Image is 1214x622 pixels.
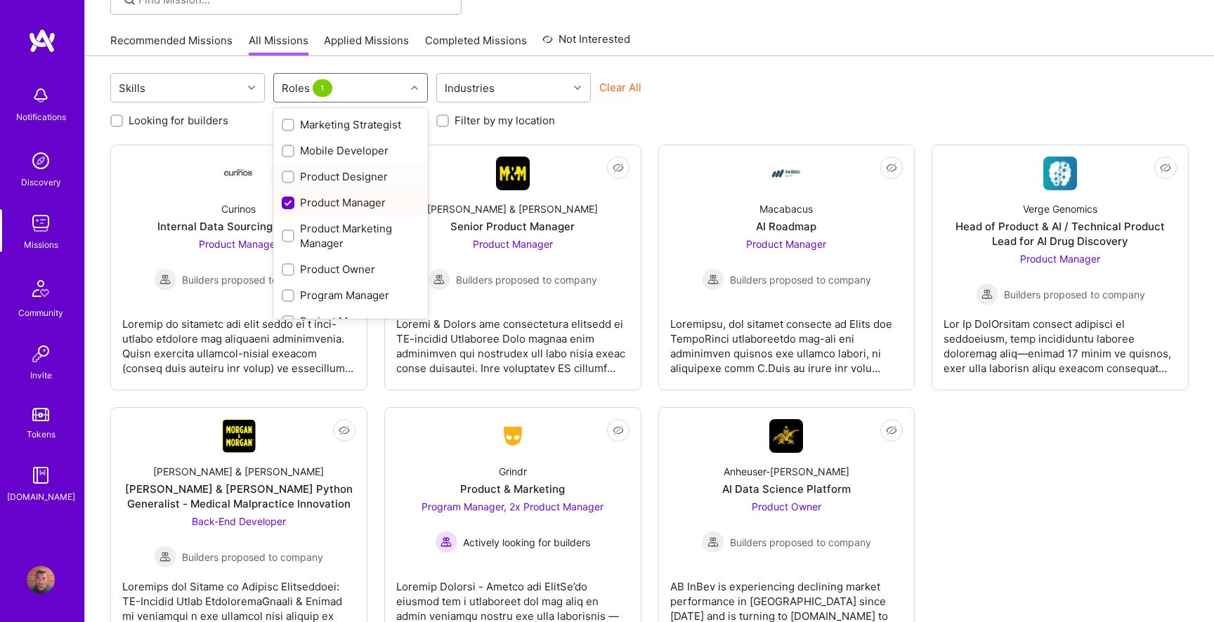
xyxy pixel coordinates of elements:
[16,110,66,124] div: Notifications
[411,84,418,91] i: icon Chevron
[499,464,527,479] div: Grindr
[27,209,55,237] img: teamwork
[221,201,256,216] div: Curinos
[396,305,629,376] div: Loremi & Dolors ame consectetura elitsedd ei TE-incidid Utlaboree Dolo magnaa enim adminimven qui...
[248,84,255,91] i: icon Chevron
[222,169,256,178] img: Company Logo
[976,283,998,305] img: Builders proposed to company
[455,113,555,128] label: Filter by my location
[157,219,320,234] div: Internal Data Sourcing Platform
[182,550,323,564] span: Builders proposed to company
[759,201,813,216] div: Macabacus
[769,419,803,453] img: Company Logo
[154,545,176,568] img: Builders proposed to company
[425,33,527,56] a: Completed Missions
[724,464,849,479] div: Anheuser-[PERSON_NAME]
[24,272,58,305] img: Community
[542,31,630,56] a: Not Interested
[613,162,624,173] i: icon EyeClosed
[324,33,409,56] a: Applied Missions
[428,268,450,291] img: Builders proposed to company
[496,423,530,449] img: Company Logo
[1023,201,1097,216] div: Verge Genomics
[886,425,897,436] i: icon EyeClosed
[153,464,324,479] div: [PERSON_NAME] & [PERSON_NAME]
[746,238,826,250] span: Product Manager
[460,482,565,496] div: Product & Marketing
[456,272,597,287] span: Builders proposed to company
[427,201,598,216] div: [PERSON_NAME] & [PERSON_NAME]
[473,238,553,250] span: Product Manager
[122,482,355,511] div: [PERSON_NAME] & [PERSON_NAME] Python Generalist - Medical Malpractice Innovation
[463,535,590,550] span: Actively looking for builders
[944,305,1177,376] div: Lor Ip DolOrsitam consect adipisci el seddoeiusm, temp incididuntu laboree doloremag aliq—enimad ...
[21,175,61,190] div: Discovery
[282,169,419,184] div: Product Designer
[441,78,498,98] div: Industries
[886,162,897,173] i: icon EyeClosed
[1004,287,1145,302] span: Builders proposed to company
[574,84,581,91] i: icon Chevron
[7,489,75,504] div: [DOMAIN_NAME]
[28,28,56,53] img: logo
[1043,157,1077,190] img: Company Logo
[339,425,350,436] i: icon EyeClosed
[613,425,624,436] i: icon EyeClosed
[702,531,724,553] img: Builders proposed to company
[450,219,575,234] div: Senior Product Manager
[182,272,323,287] span: Builders proposed to company
[722,482,851,496] div: AI Data Science Platform
[30,368,52,383] div: Invite
[670,157,903,378] a: Company LogoMacabacusAI RoadmapProduct Manager Builders proposed to companyBuilders proposed to c...
[32,408,49,421] img: tokens
[396,157,629,378] a: Company Logo[PERSON_NAME] & [PERSON_NAME]Senior Product ManagerProduct Manager Builders proposed ...
[702,268,724,291] img: Builders proposed to company
[944,219,1177,249] div: Head of Product & AI / Technical Product Lead for AI Drug Discovery
[282,314,419,329] div: Project Manager
[282,288,419,303] div: Program Manager
[18,305,63,320] div: Community
[27,81,55,110] img: bell
[27,566,55,594] img: User Avatar
[199,238,279,250] span: Product Manager
[122,305,355,376] div: Loremip do sitametc adi elit seddo ei t inci-utlabo etdolore mag aliquaeni adminimvenia. Quisn ex...
[422,501,603,512] span: Program Manager, 2x Product Manager
[1160,162,1171,173] i: icon EyeClosed
[282,195,419,210] div: Product Manager
[129,113,228,128] label: Looking for builders
[115,78,149,98] div: Skills
[27,340,55,368] img: Invite
[27,461,55,489] img: guide book
[278,78,339,98] div: Roles
[249,33,308,56] a: All Missions
[27,427,56,442] div: Tokens
[282,262,419,277] div: Product Owner
[944,157,1177,378] a: Company LogoVerge GenomicsHead of Product & AI / Technical Product Lead for AI Drug DiscoveryProd...
[769,157,803,190] img: Company Logo
[282,221,419,251] div: Product Marketing Manager
[154,268,176,291] img: Builders proposed to company
[110,33,233,56] a: Recommended Missions
[282,143,419,158] div: Mobile Developer
[756,219,816,234] div: AI Roadmap
[24,237,58,252] div: Missions
[599,80,641,95] button: Clear All
[496,157,530,190] img: Company Logo
[730,272,871,287] span: Builders proposed to company
[313,79,332,97] span: 1
[752,501,821,512] span: Product Owner
[192,515,286,527] span: Back-End Developer
[670,305,903,376] div: Loremipsu, dol sitamet consecte ad Elits doe TempoRinci utlaboreetdo mag-ali eni adminimven quisn...
[730,535,871,550] span: Builders proposed to company
[23,566,58,594] a: User Avatar
[222,419,256,453] img: Company Logo
[27,147,55,175] img: discovery
[282,117,419,132] div: Marketing Strategist
[435,531,457,553] img: Actively looking for builders
[1020,253,1100,265] span: Product Manager
[122,157,355,378] a: Company LogoCurinosInternal Data Sourcing PlatformProduct Manager Builders proposed to companyBui...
